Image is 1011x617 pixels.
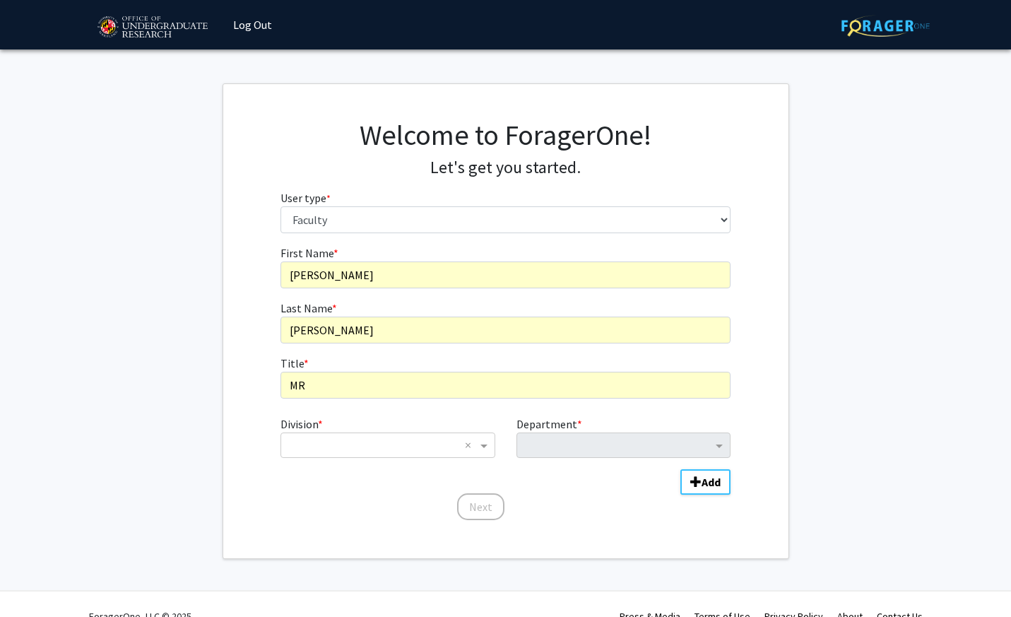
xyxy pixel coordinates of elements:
[270,416,505,458] div: Division
[841,15,930,37] img: ForagerOne Logo
[11,553,60,606] iframe: Chat
[506,416,741,458] div: Department
[280,158,731,178] h4: Let's get you started.
[702,475,721,489] b: Add
[280,356,304,370] span: Title
[280,301,332,315] span: Last Name
[465,437,477,454] span: Clear all
[516,433,731,458] ng-select: Department
[93,10,212,45] img: University of Maryland Logo
[280,246,333,260] span: First Name
[280,189,331,206] label: User type
[280,433,495,458] ng-select: Division
[280,118,731,152] h1: Welcome to ForagerOne!
[680,469,731,495] button: Add Division/Department
[457,493,504,520] button: Next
